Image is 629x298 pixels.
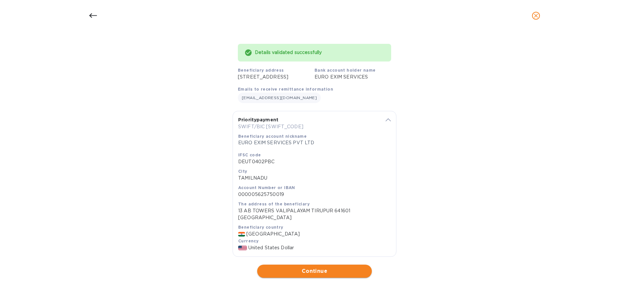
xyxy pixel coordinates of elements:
[238,246,247,250] img: USD
[238,185,295,190] b: Account Number or IBAN
[238,74,314,80] p: [STREET_ADDRESS]
[238,158,391,165] p: DEUT0402PBC
[238,238,258,243] b: Currency
[238,68,284,73] b: Beneficiary address
[238,207,391,221] p: 13 AB TOWERS VALIPALAYAM TIRUPUR 641601 [GEOGRAPHIC_DATA]
[314,68,376,73] b: Bank account holder name
[238,169,247,174] b: City
[238,232,245,237] img: IN
[238,191,391,198] p: 000005625750019
[255,47,385,59] div: Details validated successfully
[238,87,333,92] b: Emails to receive remittance information
[238,225,283,230] b: Beneficiary country
[257,265,372,278] button: Continue
[248,245,294,250] span: United States Dollar
[238,123,378,130] p: SWIFT/BIC [SWIFT_CODE]
[242,95,317,100] span: [EMAIL_ADDRESS][DOMAIN_NAME]
[528,8,544,24] button: close
[238,152,261,157] b: IFSC code
[246,231,300,237] span: [GEOGRAPHIC_DATA]
[238,134,307,139] b: Beneficiary account nickname
[262,267,367,275] span: Continue
[314,74,391,80] p: EURO EXIM SERVICES
[238,117,278,122] b: Priority payment
[238,139,378,146] p: EURO EXIM SERVICES PVT LTD
[238,175,391,182] p: TAMILNADU
[238,202,310,206] b: The address of the beneficiary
